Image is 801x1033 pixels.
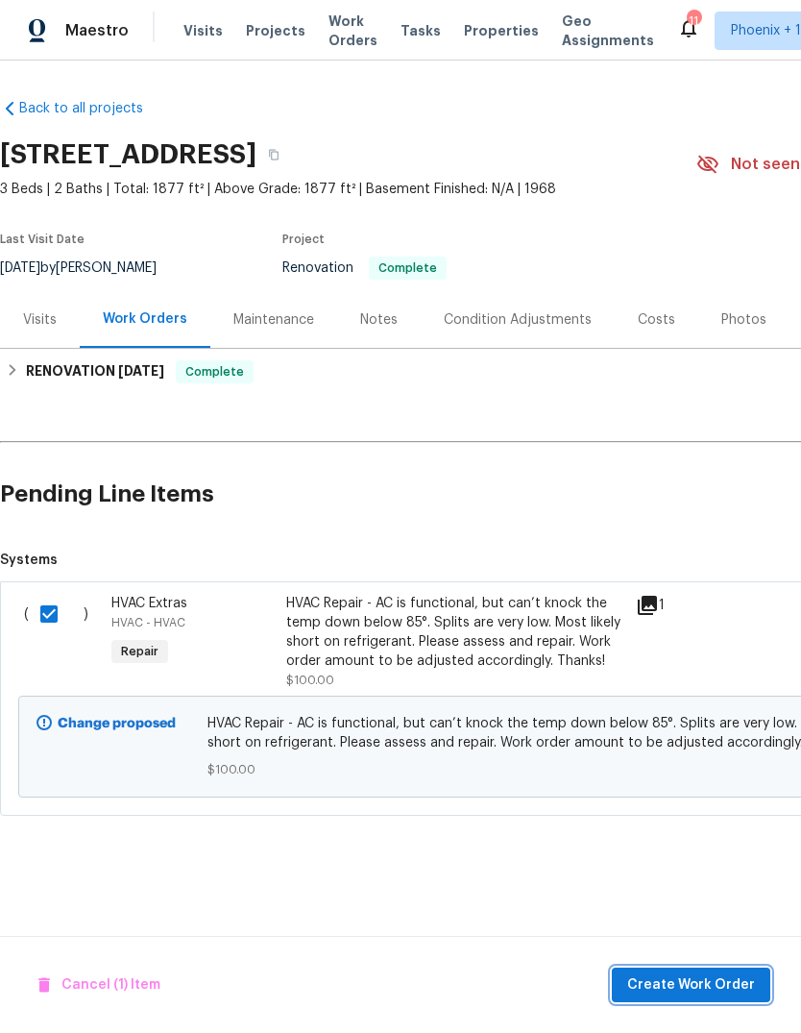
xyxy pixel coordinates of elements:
[256,137,291,172] button: Copy Address
[562,12,654,50] span: Geo Assignments
[286,675,334,686] span: $100.00
[18,588,106,696] div: ( )
[65,21,129,40] span: Maestro
[282,234,325,245] span: Project
[26,360,164,383] h6: RENOVATION
[118,364,164,378] span: [DATE]
[444,310,592,330] div: Condition Adjustments
[111,617,185,628] span: HVAC - HVAC
[246,21,305,40] span: Projects
[371,262,445,274] span: Complete
[328,12,377,50] span: Work Orders
[103,309,187,329] div: Work Orders
[687,12,700,31] div: 11
[58,717,176,730] b: Change proposed
[178,362,252,381] span: Complete
[113,642,166,661] span: Repair
[23,310,57,330] div: Visits
[233,310,314,330] div: Maintenance
[636,594,712,617] div: 1
[111,597,187,610] span: HVAC Extras
[360,310,398,330] div: Notes
[721,310,766,330] div: Photos
[400,24,441,37] span: Tasks
[282,261,447,275] span: Renovation
[731,21,801,40] span: Phoenix + 1
[638,310,675,330] div: Costs
[464,21,539,40] span: Properties
[183,21,223,40] span: Visits
[286,594,624,671] div: HVAC Repair - AC is functional, but can’t knock the temp down below 85°. Splits are very low. Mos...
